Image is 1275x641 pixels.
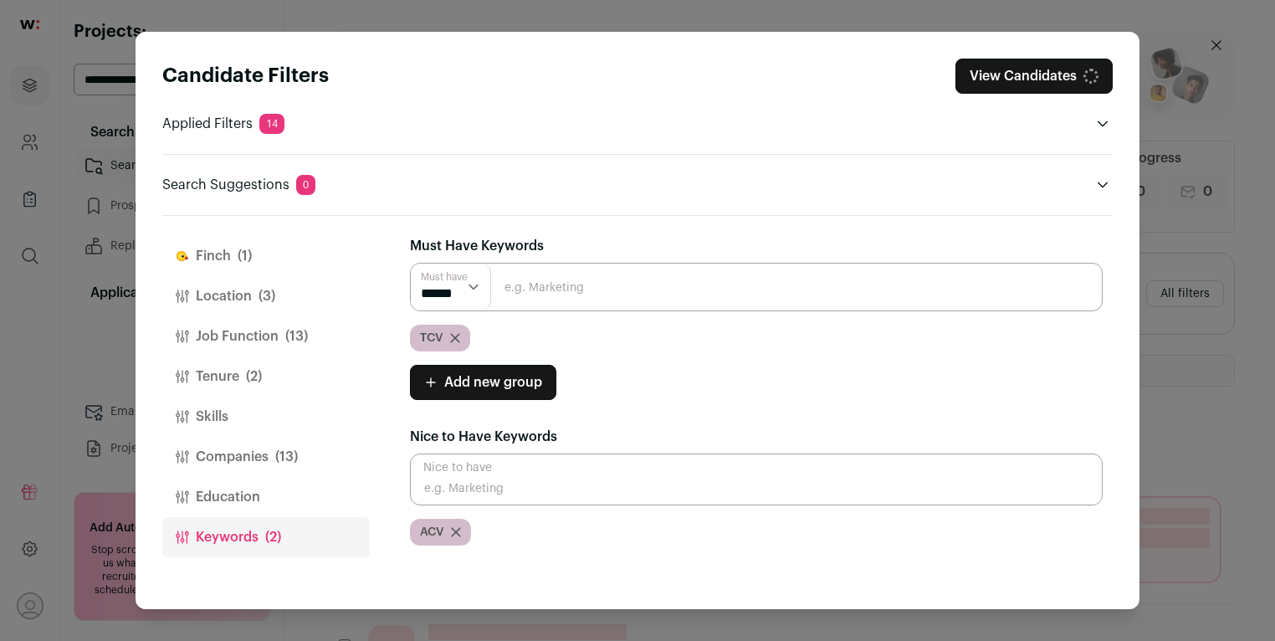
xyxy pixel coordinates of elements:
span: Nice to Have Keywords [410,430,557,444]
p: Search Suggestions [162,175,315,195]
span: (3) [259,286,275,306]
button: Keywords(2) [162,517,370,557]
span: Add new group [444,372,542,392]
button: Location(3) [162,276,370,316]
strong: Candidate Filters [162,66,329,86]
span: (2) [265,527,281,547]
span: 14 [259,114,284,134]
button: Skills [162,397,370,437]
button: Education [162,477,370,517]
input: e.g. Marketing [410,454,1103,505]
span: ACV [420,524,444,541]
button: Close search preferences [955,59,1113,94]
button: Tenure(2) [162,356,370,397]
p: Applied Filters [162,114,284,134]
button: Open applied filters [1093,114,1113,134]
span: TCV [420,330,443,346]
span: (2) [246,367,262,387]
span: (1) [238,246,252,266]
button: Job Function(13) [162,316,370,356]
label: Must Have Keywords [410,236,544,256]
button: Add new group [410,365,556,400]
input: e.g. Marketing [410,263,1103,311]
button: Finch(1) [162,236,370,276]
span: (13) [275,447,298,467]
span: 0 [296,175,315,195]
button: Companies(13) [162,437,370,477]
span: (13) [285,326,308,346]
